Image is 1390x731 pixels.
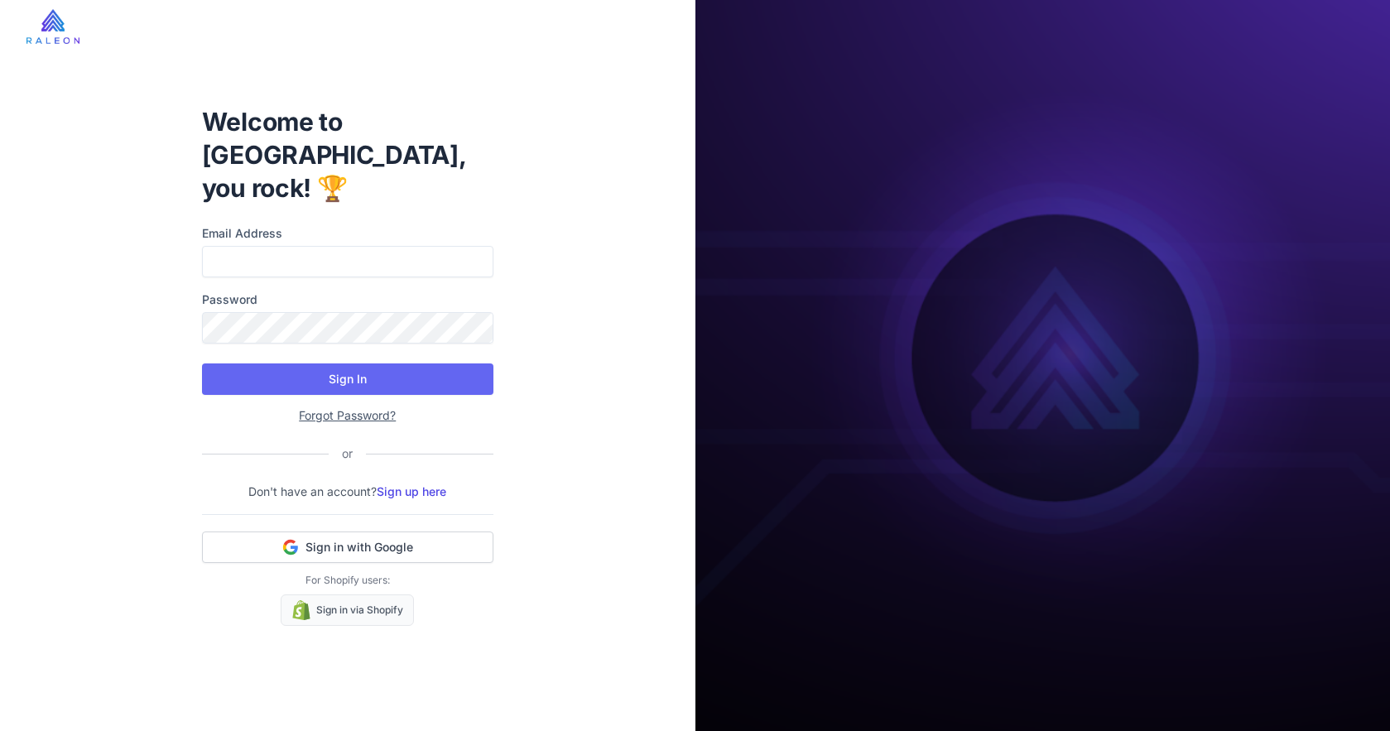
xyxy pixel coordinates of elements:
[202,105,493,204] h1: Welcome to [GEOGRAPHIC_DATA], you rock! 🏆
[329,445,366,463] div: or
[202,224,493,243] label: Email Address
[305,539,413,555] span: Sign in with Google
[281,594,414,626] a: Sign in via Shopify
[202,291,493,309] label: Password
[377,484,446,498] a: Sign up here
[26,9,79,44] img: raleon-logo-whitebg.9aac0268.jpg
[202,483,493,501] p: Don't have an account?
[202,363,493,395] button: Sign In
[299,408,396,422] a: Forgot Password?
[202,573,493,588] p: For Shopify users:
[202,531,493,563] button: Sign in with Google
